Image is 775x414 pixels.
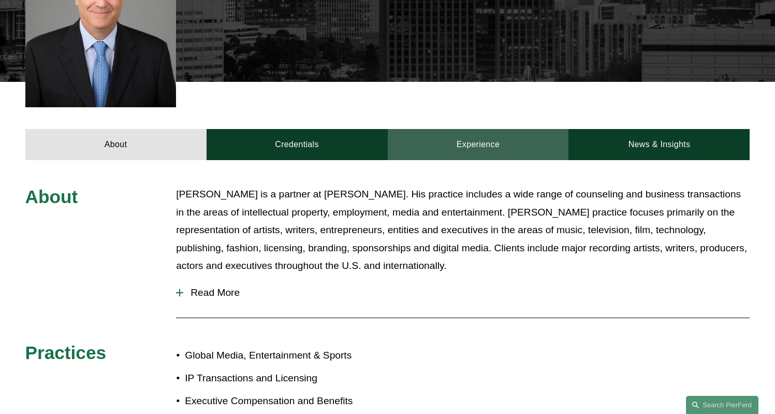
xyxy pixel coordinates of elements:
[686,396,758,414] a: Search this site
[183,287,750,298] span: Read More
[185,369,387,388] p: IP Transactions and Licensing
[25,342,107,363] span: Practices
[185,347,387,365] p: Global Media, Entertainment & Sports
[568,129,750,160] a: News & Insights
[185,392,387,410] p: Executive Compensation and Benefits
[176,185,750,275] p: [PERSON_NAME] is a partner at [PERSON_NAME]. His practice includes a wide range of counseling and...
[388,129,569,160] a: Experience
[176,279,750,306] button: Read More
[25,187,78,207] span: About
[25,129,207,160] a: About
[207,129,388,160] a: Credentials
